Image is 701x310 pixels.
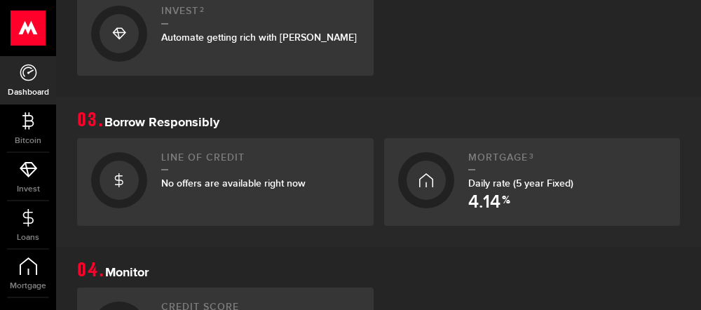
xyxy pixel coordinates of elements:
[384,138,681,227] a: Mortgage3Daily rate (5 year Fixed) 4.14 %
[77,138,374,227] a: Line of creditNo offers are available right now
[161,177,306,189] span: No offers are available right now
[502,195,510,212] span: %
[468,152,667,171] h2: Mortgage
[161,152,360,171] h2: Line of credit
[529,152,534,161] sup: 3
[468,194,501,212] span: 4.14
[77,111,680,130] h1: Borrow Responsibly
[161,6,360,25] h2: Invest
[161,32,357,43] span: Automate getting rich with [PERSON_NAME]
[468,177,573,189] span: Daily rate (5 year Fixed)
[77,261,680,281] h1: Monitor
[200,6,205,14] sup: 2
